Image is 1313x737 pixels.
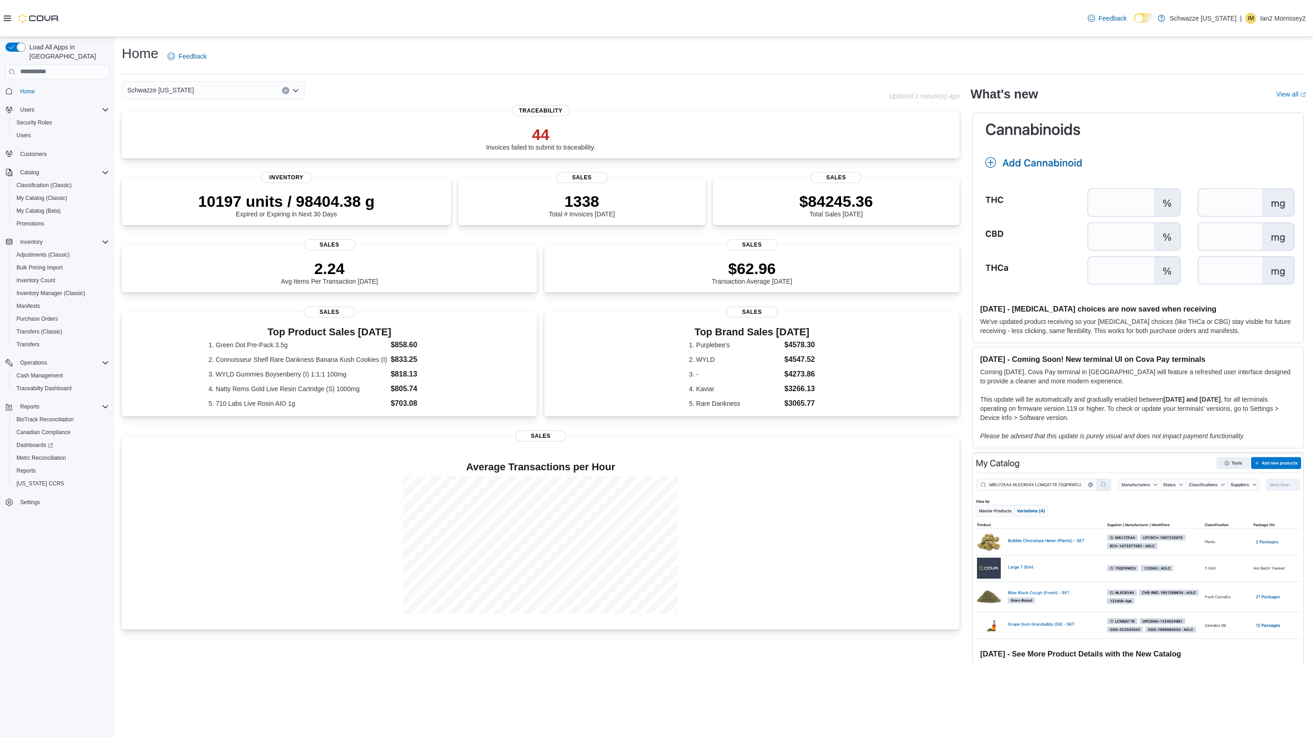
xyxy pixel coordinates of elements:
span: My Catalog (Classic) [16,194,67,202]
span: Classification (Classic) [13,180,109,191]
span: Feedback [179,52,206,61]
p: | [1240,13,1242,24]
button: Manifests [9,300,113,312]
input: Dark Mode [1134,13,1153,23]
dt: 2. Connoisseur Shelf Rare Dankness Banana Kush Cookies (I) [209,355,387,364]
dd: $3266.13 [784,383,815,394]
button: Reports [2,400,113,413]
p: This update will be automatically and gradually enabled between , for all terminals operating on ... [980,395,1296,422]
span: Manifests [16,302,40,310]
span: Customers [20,151,47,158]
strong: [DATE] and [DATE] [1163,396,1221,403]
button: Inventory Manager (Classic) [9,287,113,300]
p: Managing your product catalog just got easier. Our new Catalog (Beta) puts more information at yo... [980,662,1296,699]
span: Transfers (Classic) [13,326,109,337]
span: Sales [727,307,778,317]
span: Purchase Orders [16,315,58,323]
span: Inventory [261,172,312,183]
h2: What's new [971,87,1038,102]
button: Security Roles [9,116,113,129]
span: Metrc Reconciliation [13,452,109,463]
dt: 5. 710 Labs Live Rosin AIO 1g [209,399,387,408]
button: Reports [9,464,113,477]
a: Home [16,86,38,97]
div: Expired or Expiring in Next 30 Days [198,192,375,218]
span: Canadian Compliance [16,429,71,436]
dd: $703.08 [391,398,450,409]
span: Sales [304,239,355,250]
button: Users [16,104,38,115]
span: Metrc Reconciliation [16,454,66,462]
span: Reports [16,401,109,412]
span: Classification (Classic) [16,182,72,189]
a: View allExternal link [1276,91,1306,98]
span: My Catalog (Beta) [13,205,109,216]
span: Settings [20,499,40,506]
button: Operations [16,357,51,368]
span: Inventory Manager (Classic) [13,288,109,299]
p: 1338 [549,192,615,210]
div: Total # Invoices [DATE] [549,192,615,218]
button: Classification (Classic) [9,179,113,192]
a: Dashboards [9,439,113,452]
dd: $833.25 [391,354,450,365]
a: [US_STATE] CCRS [13,478,68,489]
h3: [DATE] - Coming Soon! New terminal UI on Cova Pay terminals [980,355,1296,364]
span: Catalog [16,167,109,178]
span: Inventory [20,238,43,246]
div: Total Sales [DATE] [799,192,873,218]
button: Traceabilty Dashboard [9,382,113,395]
span: Transfers [13,339,109,350]
a: Cash Management [13,370,66,381]
button: Purchase Orders [9,312,113,325]
a: Traceabilty Dashboard [13,383,75,394]
button: Operations [2,356,113,369]
button: Canadian Compliance [9,426,113,439]
p: $62.96 [712,259,792,278]
span: Home [20,88,35,95]
img: Cova [18,14,60,23]
button: Bulk Pricing Import [9,261,113,274]
button: Home [2,85,113,98]
span: Adjustments (Classic) [16,251,70,258]
span: Schwazze [US_STATE] [127,85,194,96]
button: Cash Management [9,369,113,382]
p: 44 [486,125,596,144]
a: Bulk Pricing Import [13,262,66,273]
a: Users [13,130,34,141]
span: Reports [20,403,39,410]
span: [US_STATE] CCRS [16,480,64,487]
span: Users [13,130,109,141]
span: Dashboards [16,441,53,449]
dd: $4273.86 [784,369,815,380]
button: Catalog [16,167,43,178]
span: Sales [304,307,355,317]
span: Sales [810,172,862,183]
a: Security Roles [13,117,55,128]
a: Dashboards [13,440,57,451]
dt: 3. WYLD Gummies Boysenberry (I) 1:1:1 100mg [209,370,387,379]
span: Sales [515,430,566,441]
dd: $3065.77 [784,398,815,409]
h3: [DATE] - See More Product Details with the New Catalog [980,649,1296,658]
button: Settings [2,495,113,509]
dd: $818.13 [391,369,450,380]
p: Schwazze [US_STATE] [1170,13,1237,24]
span: Washington CCRS [13,478,109,489]
span: Sales [556,172,608,183]
button: Inventory [2,236,113,248]
a: Feedback [164,47,210,65]
a: Inventory Count [13,275,59,286]
span: Customers [16,148,109,160]
span: Security Roles [13,117,109,128]
button: Transfers [9,338,113,351]
button: [US_STATE] CCRS [9,477,113,490]
dt: 5. Rare Dankness [689,399,781,408]
span: Reports [16,467,36,474]
span: Traceabilty Dashboard [13,383,109,394]
a: Transfers [13,339,43,350]
dt: 1. Purplebee's [689,340,781,350]
span: Users [16,104,109,115]
span: Users [16,132,31,139]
